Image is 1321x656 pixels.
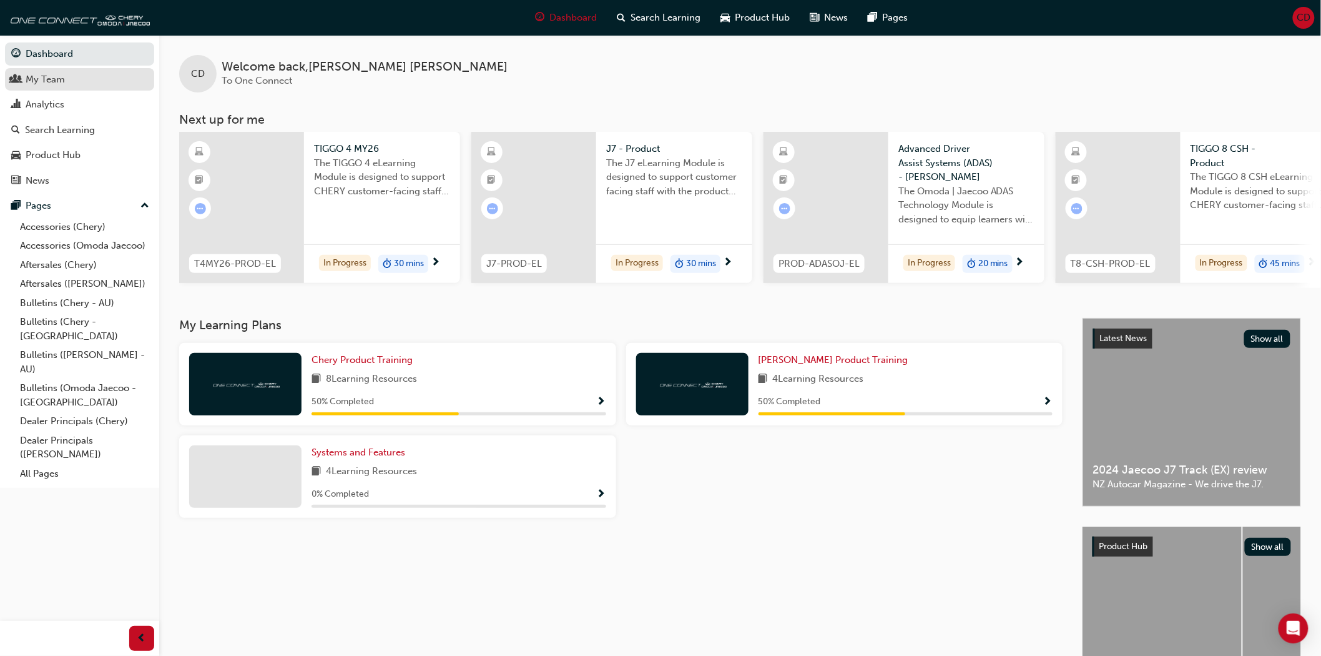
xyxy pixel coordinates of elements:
span: learningResourceType_ELEARNING-icon [1072,144,1081,161]
span: TIGGO 4 MY26 [314,142,450,156]
h3: Next up for me [159,112,1321,127]
button: Show all [1244,330,1291,348]
button: DashboardMy TeamAnalyticsSearch LearningProduct HubNews [5,40,154,194]
a: guage-iconDashboard [525,5,607,31]
a: Latest NewsShow all [1093,329,1290,349]
span: Systems and Features [312,447,405,458]
span: 30 mins [394,257,424,271]
span: J7-PROD-EL [486,257,542,271]
div: In Progress [1196,255,1247,272]
a: T4MY26-PROD-ELTIGGO 4 MY26The TIGGO 4 eLearning Module is designed to support CHERY customer-faci... [179,132,460,283]
span: 4 Learning Resources [326,464,417,480]
span: T8-CSH-PROD-EL [1071,257,1151,271]
span: news-icon [810,10,819,26]
button: Show all [1245,538,1292,556]
span: duration-icon [383,256,391,272]
span: Pages [882,11,908,25]
span: Search Learning [631,11,700,25]
div: In Progress [611,255,663,272]
a: car-iconProduct Hub [710,5,800,31]
a: Accessories (Omoda Jaecoo) [15,236,154,256]
a: search-iconSearch Learning [607,5,710,31]
a: Chery Product Training [312,353,418,367]
span: The Omoda | Jaecoo ADAS Technology Module is designed to equip learners with essential knowledge ... [898,184,1034,227]
span: 45 mins [1270,257,1300,271]
img: oneconnect [6,5,150,30]
button: Show Progress [1043,394,1053,410]
span: Show Progress [1043,397,1053,408]
a: J7-PROD-ELJ7 - ProductThe J7 eLearning Module is designed to support customer facing staff with t... [471,132,752,283]
div: Pages [26,199,51,213]
span: learningResourceType_ELEARNING-icon [488,144,496,161]
a: All Pages [15,464,154,484]
button: CD [1293,7,1315,29]
span: 2024 Jaecoo J7 Track (EX) review [1093,463,1290,477]
a: [PERSON_NAME] Product Training [759,353,913,367]
span: duration-icon [1259,256,1268,272]
span: 0 % Completed [312,487,369,502]
span: guage-icon [11,49,21,60]
span: chart-icon [11,99,21,111]
span: duration-icon [967,256,976,272]
div: Analytics [26,97,64,112]
span: 20 mins [978,257,1008,271]
span: Dashboard [549,11,597,25]
a: Dealer Principals ([PERSON_NAME]) [15,431,154,464]
span: learningResourceType_ELEARNING-icon [195,144,204,161]
img: oneconnect [658,378,727,390]
img: oneconnect [211,378,280,390]
div: In Progress [903,255,955,272]
div: My Team [26,72,65,87]
button: Show Progress [597,487,606,502]
span: CD [191,67,205,81]
a: Systems and Features [312,445,410,460]
a: PROD-ADASOJ-ELAdvanced Driver Assist Systems (ADAS) - [PERSON_NAME]The Omoda | Jaecoo ADAS Techno... [764,132,1044,283]
span: learningResourceType_ELEARNING-icon [780,144,788,161]
a: Product HubShow all [1093,537,1291,557]
span: news-icon [11,176,21,187]
div: Search Learning [25,123,95,137]
a: Dashboard [5,42,154,66]
span: book-icon [759,372,768,387]
span: booktick-icon [1072,172,1081,189]
span: The J7 eLearning Module is designed to support customer facing staff with the product and sales i... [606,156,742,199]
span: book-icon [312,464,321,480]
span: pages-icon [11,201,21,212]
a: Bulletins (Chery - [GEOGRAPHIC_DATA]) [15,312,154,345]
span: CD [1297,11,1311,25]
span: 30 mins [686,257,716,271]
span: car-icon [11,150,21,161]
a: Accessories (Chery) [15,217,154,237]
span: Advanced Driver Assist Systems (ADAS) - [PERSON_NAME] [898,142,1034,184]
a: Analytics [5,93,154,116]
span: Show Progress [597,489,606,500]
span: booktick-icon [195,172,204,189]
span: prev-icon [137,631,147,647]
a: Latest NewsShow all2024 Jaecoo J7 Track (EX) reviewNZ Autocar Magazine - We drive the J7. [1083,318,1301,507]
a: Aftersales (Chery) [15,256,154,275]
span: next-icon [723,257,732,269]
button: Show Progress [597,394,606,410]
span: duration-icon [675,256,684,272]
a: Bulletins ([PERSON_NAME] - AU) [15,345,154,379]
span: book-icon [312,372,321,387]
span: 50 % Completed [759,395,821,409]
button: Pages [5,194,154,217]
span: search-icon [11,125,20,136]
span: Welcome back , [PERSON_NAME] [PERSON_NAME] [222,60,508,74]
span: search-icon [617,10,626,26]
a: Product Hub [5,144,154,167]
a: Aftersales ([PERSON_NAME]) [15,274,154,294]
span: booktick-icon [780,172,788,189]
a: Bulletins (Chery - AU) [15,294,154,313]
span: learningRecordVerb_ATTEMPT-icon [1071,203,1083,214]
a: Dealer Principals (Chery) [15,412,154,431]
span: Latest News [1100,333,1147,344]
span: next-icon [1015,257,1024,269]
a: pages-iconPages [858,5,918,31]
span: [PERSON_NAME] Product Training [759,354,908,365]
span: To One Connect [222,75,292,86]
span: learningRecordVerb_ATTEMPT-icon [779,203,790,214]
a: Search Learning [5,119,154,142]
